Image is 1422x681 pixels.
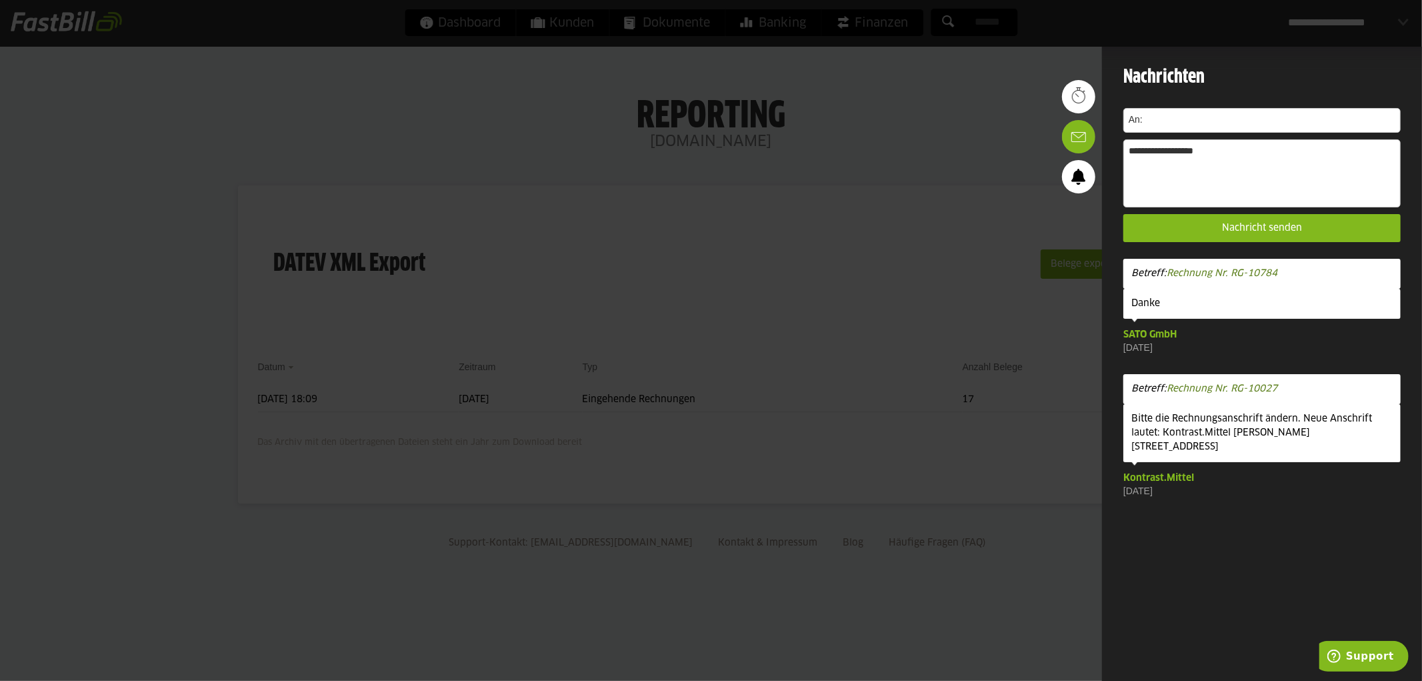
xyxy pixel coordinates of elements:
iframe: Öffnet ein Widget, in dem Sie weitere Informationen finden [1319,641,1409,674]
div: [DATE] [1123,486,1401,496]
label: An: [1124,109,1144,132]
p: Bitte die Rechnungsanschrift ändern. Neue Anschrift lautet: Kontrast.Mittel [PERSON_NAME] [STREET... [1123,404,1401,462]
p: Betreff: [1123,374,1401,404]
a: Rechnung Nr. RG-10027 [1167,384,1277,394]
p: Betreff: [1123,259,1401,289]
div: SATO GmbH [1123,328,1401,342]
div: Kontrast.Mittel [1123,472,1401,486]
h3: Nachrichten [1123,63,1401,91]
div: [DATE] [1123,342,1401,353]
p: Danke [1123,289,1401,319]
button: Nachricht senden [1123,214,1401,242]
a: Rechnung Nr. RG-10784 [1167,269,1277,278]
